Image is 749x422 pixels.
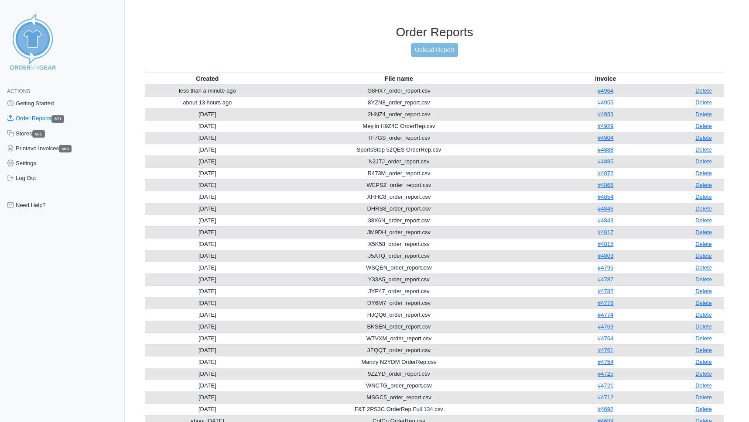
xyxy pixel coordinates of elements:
a: Delete [695,406,712,412]
a: #4692 [598,406,613,412]
a: #4774 [598,311,613,318]
a: Delete [695,253,712,259]
td: [DATE] [145,391,270,403]
span: 671 [51,115,64,123]
td: R473M_order_report.csv [270,167,528,179]
a: #4955 [598,99,613,106]
a: Delete [695,194,712,200]
a: Delete [695,87,712,94]
a: Delete [695,300,712,306]
td: [DATE] [145,179,270,191]
a: Delete [695,146,712,153]
td: [DATE] [145,132,270,144]
td: TF7GS_order_report.csv [270,132,528,144]
td: [DATE] [145,203,270,214]
td: J5ATQ_order_report.csv [270,250,528,262]
td: F&T 2PS3C OrderRep Full 134.csv [270,403,528,415]
a: #4964 [598,87,613,94]
td: [DATE] [145,356,270,368]
a: #4803 [598,253,613,259]
td: [DATE] [145,250,270,262]
a: Delete [695,123,712,129]
td: [DATE] [145,380,270,391]
a: #4885 [598,158,613,165]
a: #4888 [598,146,613,153]
a: Delete [695,205,712,212]
td: [DATE] [145,321,270,332]
td: [DATE] [145,144,270,156]
td: [DATE] [145,191,270,203]
a: #4764 [598,335,613,342]
a: #4761 [598,347,613,353]
a: Delete [695,394,712,401]
a: Delete [695,311,712,318]
td: Y33A5_order_report.csv [270,273,528,285]
td: [DATE] [145,332,270,344]
td: [DATE] [145,403,270,415]
td: [DATE] [145,344,270,356]
a: #4712 [598,394,613,401]
span: Actions [7,88,30,94]
td: WNCTG_order_report.csv [270,380,528,391]
a: Delete [695,217,712,224]
a: #4843 [598,217,613,224]
td: [DATE] [145,309,270,321]
td: HJQQ6_order_report.csv [270,309,528,321]
td: [DATE] [145,156,270,167]
a: #4787 [598,276,613,283]
th: Invoice [528,73,683,85]
td: WSQEN_order_report.csv [270,262,528,273]
a: Delete [695,99,712,106]
a: Delete [695,182,712,188]
a: #4815 [598,241,613,247]
a: #4929 [598,123,613,129]
a: Delete [695,347,712,353]
td: 3FQQT_order_report.csv [270,344,528,356]
td: 9ZZYD_order_report.csv [270,368,528,380]
td: WEPSZ_order_report.csv [270,179,528,191]
td: MSGC5_order_report.csv [270,391,528,403]
td: about 13 hours ago [145,97,270,108]
td: Meylin H9Z4C OrderRep.csv [270,120,528,132]
h3: Order Reports [145,25,724,40]
td: W7VXM_order_report.csv [270,332,528,344]
a: #4769 [598,323,613,330]
a: Delete [695,170,712,176]
td: [DATE] [145,108,270,120]
a: Delete [695,359,712,365]
td: [DATE] [145,238,270,250]
td: 8YZN8_order_report.csv [270,97,528,108]
td: [DATE] [145,297,270,309]
a: Delete [695,288,712,294]
a: #4854 [598,194,613,200]
a: #4872 [598,170,613,176]
a: #4866 [598,182,613,188]
a: Delete [695,135,712,141]
td: [DATE] [145,167,270,179]
td: X5K58_order_report.csv [270,238,528,250]
td: XHHC8_order_report.csv [270,191,528,203]
th: File name [270,73,528,85]
td: DY6M7_order_report.csv [270,297,528,309]
a: Delete [695,229,712,235]
a: Delete [695,241,712,247]
a: #4933 [598,111,613,118]
td: [DATE] [145,368,270,380]
td: N2JTJ_order_report.csv [270,156,528,167]
a: Upload Report [411,43,458,57]
a: Delete [695,111,712,118]
th: Created [145,73,270,85]
td: DHRS8_order_report.csv [270,203,528,214]
span: 501 [32,130,45,138]
a: #4904 [598,135,613,141]
a: #4725 [598,370,613,377]
a: #4721 [598,382,613,389]
a: #4754 [598,359,613,365]
td: 2HNZ4_order_report.csv [270,108,528,120]
a: #4778 [598,300,613,306]
td: G8HX7_order_report.csv [270,85,528,97]
a: Delete [695,323,712,330]
td: [DATE] [145,285,270,297]
a: #4795 [598,264,613,271]
a: Delete [695,370,712,377]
